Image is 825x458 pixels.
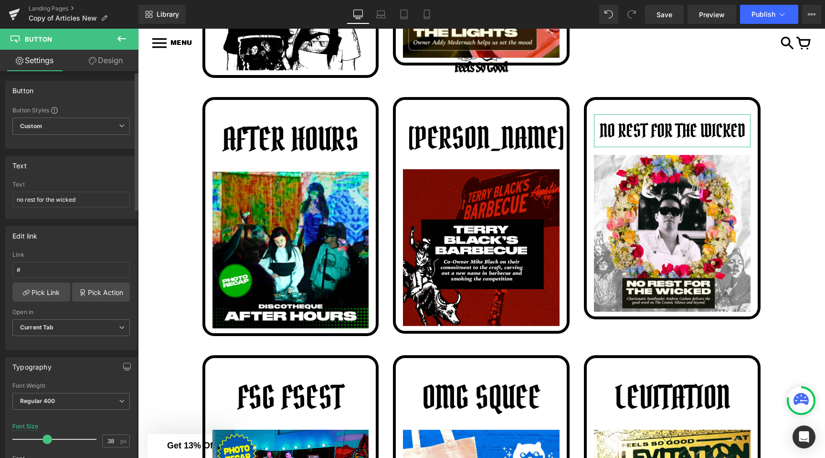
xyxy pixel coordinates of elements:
[12,106,130,114] div: Button Styles
[20,122,42,131] b: Custom
[95,344,210,393] a: FSG FSEST
[472,344,597,393] a: LEVITATION
[99,349,205,389] span: FSG FSEST
[599,5,618,24] button: Undo
[457,86,612,119] a: no rest for the wicked
[415,5,438,24] a: Mobile
[802,5,821,24] button: More
[347,5,370,24] a: Desktop
[751,11,775,18] span: Publish
[793,425,815,448] div: Open Intercom Messenger
[157,10,179,19] span: Library
[12,251,130,258] div: Link
[29,14,97,22] span: Copy of Articles New
[622,5,641,24] button: Redo
[20,397,55,404] b: Regular 400
[462,90,607,114] span: no rest for the wicked
[656,10,672,20] span: Save
[12,227,38,240] div: Edit link
[12,156,27,170] div: Text
[120,438,128,444] span: px
[740,5,798,24] button: Publish
[29,5,138,12] a: Landing Pages
[477,349,592,389] span: LEVITATION
[392,5,415,24] a: Tablet
[85,90,221,131] span: AFTER HOURS
[370,5,392,24] a: Laptop
[12,382,130,389] div: Font Weight
[12,81,33,95] div: Button
[699,10,725,20] span: Preview
[12,181,130,188] div: Text
[138,5,186,24] a: New Library
[12,309,130,316] div: Open in
[71,50,140,71] a: Design
[12,423,39,430] div: Font Size
[265,141,422,297] img: E.S. Sparks, Terry Black's BBQ, What's Good?
[265,86,432,133] a: [PERSON_NAME]
[80,86,225,135] a: AFTER HOURS
[279,344,408,393] a: OMG SQUEE
[25,35,52,43] span: Button
[12,283,70,302] a: Pick Link
[270,90,427,128] span: [PERSON_NAME]
[687,5,736,24] a: Preview
[284,349,403,389] span: OMG SQUEE
[20,324,54,331] b: Current Tab
[12,262,130,278] input: https://your-shop.myshopify.com
[72,283,130,302] a: Pick Action
[12,358,52,371] div: Typography
[456,126,613,283] img: E.S. Sparks, Andrew Cashen, What's Good?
